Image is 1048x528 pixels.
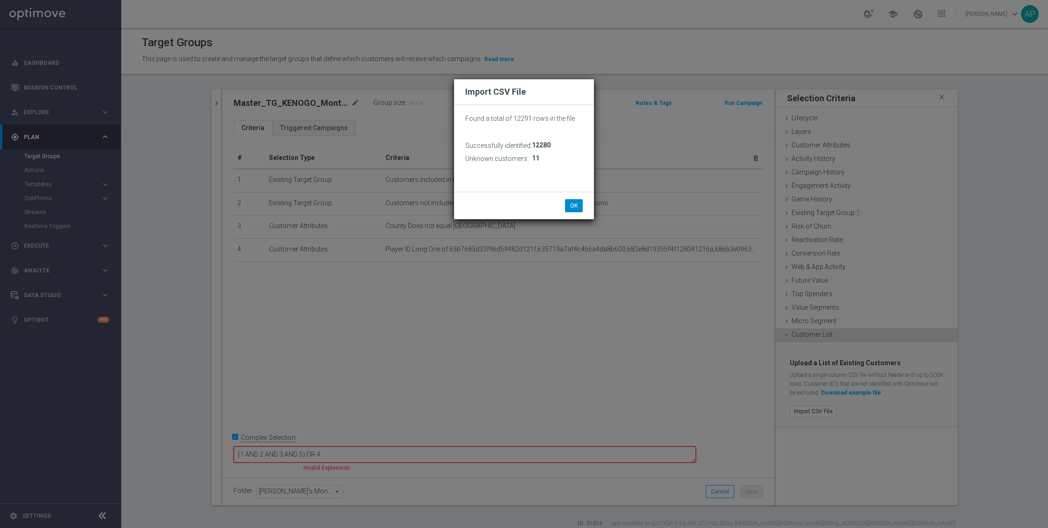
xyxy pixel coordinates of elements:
span: 11 [532,154,539,162]
h3: Successfully identified: [465,141,532,150]
p: Found a total of 12291 rows in the file [465,114,583,123]
h3: Unknown customers: [465,154,529,163]
span: 12280 [532,141,551,149]
button: OK [565,199,583,212]
h2: Import CSV File [465,86,583,97]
